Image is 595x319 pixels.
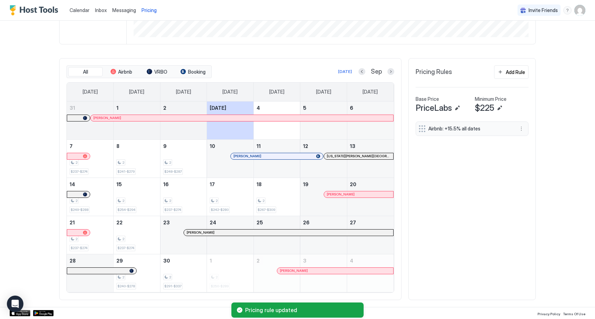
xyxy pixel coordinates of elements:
[207,102,253,114] a: September 3, 2025
[114,216,160,229] a: September 22, 2025
[574,5,585,16] div: User profile
[428,126,510,132] span: Airbnb: +15.5% all dates
[303,105,306,111] span: 5
[253,216,300,254] td: September 25, 2025
[506,68,525,76] div: Add Rule
[114,178,160,191] a: September 15, 2025
[300,140,347,152] a: September 12, 2025
[300,102,347,114] a: September 5, 2025
[350,258,353,264] span: 4
[222,89,238,95] span: [DATE]
[327,192,390,196] div: [PERSON_NAME]
[350,220,356,225] span: 27
[163,181,169,187] span: 16
[316,89,331,95] span: [DATE]
[347,102,394,140] td: September 6, 2025
[67,102,114,140] td: August 31, 2025
[114,102,160,114] a: September 1, 2025
[70,143,73,149] span: 7
[347,254,394,292] td: October 4, 2025
[114,139,160,178] td: September 8, 2025
[117,208,135,212] span: $254-$294
[327,154,390,158] div: [US_STATE][PERSON_NAME][GEOGRAPHIC_DATA]
[207,254,254,292] td: October 1, 2025
[116,220,123,225] span: 22
[233,154,261,158] span: [PERSON_NAME]
[210,258,212,264] span: 1
[67,178,114,216] td: September 14, 2025
[337,67,353,76] button: [DATE]
[163,143,167,149] span: 9
[262,199,264,203] span: 2
[338,68,352,75] div: [DATE]
[71,246,87,250] span: $237-$274
[116,258,123,264] span: 29
[118,69,132,75] span: Airbnb
[114,102,160,140] td: September 1, 2025
[327,192,355,196] span: [PERSON_NAME]
[207,102,254,140] td: September 3, 2025
[517,125,525,133] button: More options
[76,83,105,101] a: Sunday
[347,139,394,178] td: September 13, 2025
[169,199,171,203] span: 2
[253,254,300,292] td: October 2, 2025
[7,296,23,312] div: Open Intercom Messenger
[140,67,174,77] button: VRBO
[253,102,300,140] td: September 4, 2025
[114,254,160,292] td: September 29, 2025
[347,178,394,216] td: September 20, 2025
[262,83,291,101] a: Thursday
[210,181,215,187] span: 17
[280,268,308,273] span: [PERSON_NAME]
[257,105,260,111] span: 4
[187,230,390,235] div: [PERSON_NAME]
[67,216,113,229] a: September 21, 2025
[117,284,135,288] span: $240-$278
[233,154,320,158] div: [PERSON_NAME]
[207,216,253,229] a: September 24, 2025
[188,69,206,75] span: Booking
[122,83,151,101] a: Monday
[210,105,226,111] span: [DATE]
[300,178,347,216] td: September 19, 2025
[254,102,300,114] a: September 4, 2025
[114,216,160,254] td: September 22, 2025
[122,160,124,165] span: 2
[207,254,253,267] a: October 1, 2025
[350,181,356,187] span: 20
[95,7,107,14] a: Inbox
[67,178,113,191] a: September 14, 2025
[494,65,529,79] button: Add Rule
[163,220,170,225] span: 23
[356,83,385,101] a: Saturday
[211,208,229,212] span: $242-$280
[529,7,558,13] span: Invite Friends
[75,160,77,165] span: 2
[160,216,207,254] td: September 23, 2025
[303,143,308,149] span: 12
[347,254,394,267] a: October 4, 2025
[160,140,207,152] a: September 9, 2025
[68,67,103,77] button: All
[160,139,207,178] td: September 9, 2025
[495,104,504,112] button: Edit
[71,208,88,212] span: $249-$288
[67,139,114,178] td: September 7, 2025
[67,254,113,267] a: September 28, 2025
[358,68,365,75] button: Previous month
[210,143,215,149] span: 10
[10,5,61,15] a: Host Tools Logo
[254,178,300,191] a: September 18, 2025
[75,199,77,203] span: 2
[300,216,347,254] td: September 26, 2025
[160,216,207,229] a: September 23, 2025
[207,216,254,254] td: September 24, 2025
[254,140,300,152] a: September 11, 2025
[300,254,347,267] a: October 3, 2025
[176,67,210,77] button: Booking
[347,178,394,191] a: September 20, 2025
[269,89,284,95] span: [DATE]
[257,143,261,149] span: 11
[347,216,394,254] td: September 27, 2025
